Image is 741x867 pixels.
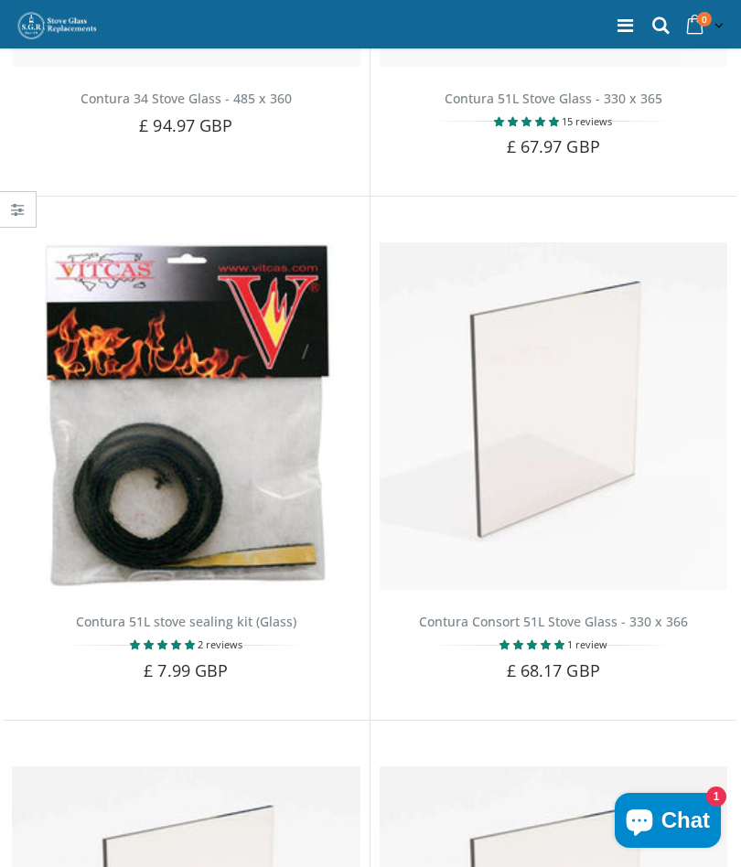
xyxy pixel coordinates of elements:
span: 1 review [567,637,607,651]
a: Menu [617,13,633,37]
img: Contura 51L stove glass Contura 51L stove glass bedding in tape [12,242,360,591]
img: Contura 51L stove glass [380,242,728,591]
span: 5.00 stars [494,114,562,128]
span: £ 7.99 GBP [144,659,228,681]
a: Contura 51L stove sealing kit (Glass) [76,613,296,630]
a: Contura Consort 51L Stove Glass - 330 x 366 [419,613,688,630]
span: 15 reviews [562,114,612,128]
span: £ 68.17 GBP [507,659,600,681]
span: £ 67.97 GBP [507,135,600,157]
a: Contura 34 Stove Glass - 485 x 360 [81,90,292,107]
span: 0 [697,12,712,27]
img: Stove Glass Replacement [16,11,99,40]
a: Contura 51L Stove Glass - 330 x 365 [445,90,662,107]
span: £ 94.97 GBP [139,114,232,136]
span: 5.00 stars [499,637,567,651]
inbox-online-store-chat: Shopify online store chat [609,793,726,852]
span: 5.00 stars [130,637,198,651]
a: 0 [681,8,727,44]
span: 2 reviews [198,637,242,651]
